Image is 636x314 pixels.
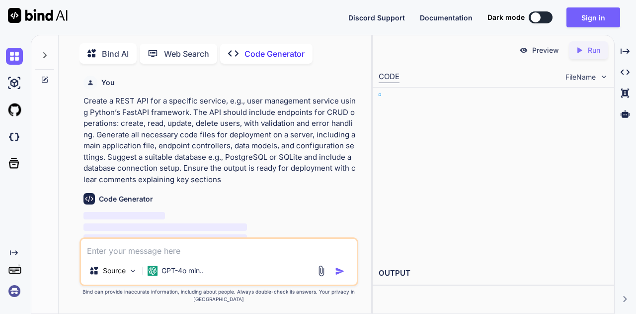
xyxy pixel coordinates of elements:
[348,12,405,23] button: Discord Support
[566,7,620,27] button: Sign in
[164,48,209,60] p: Web Search
[102,48,129,60] p: Bind AI
[316,265,327,277] img: attachment
[161,266,204,276] p: GPT-4o min..
[420,13,473,22] span: Documentation
[83,223,247,231] span: ‌
[129,267,137,275] img: Pick Models
[379,71,399,83] div: CODE
[83,234,247,242] span: ‌
[99,194,153,204] h6: Code Generator
[420,12,473,23] button: Documentation
[6,75,23,92] img: ai-studio
[83,212,165,219] span: ‌
[6,102,23,118] img: githubLight
[373,262,614,285] h2: OUTPUT
[565,72,596,82] span: FileName
[103,266,126,276] p: Source
[6,128,23,145] img: darkCloudIdeIcon
[148,266,158,276] img: GPT-4o mini
[588,45,600,55] p: Run
[8,8,68,23] img: Bind AI
[244,48,305,60] p: Code Generator
[79,288,359,303] p: Bind can provide inaccurate information, including about people. Always double-check its answers....
[101,78,115,88] h6: You
[83,96,357,185] p: Create a REST API for a specific service, e.g., user management service using Python’s FastAPI fr...
[348,13,405,22] span: Discord Support
[600,73,608,81] img: chevron down
[487,12,525,22] span: Dark mode
[6,283,23,300] img: signin
[6,48,23,65] img: chat
[532,45,559,55] p: Preview
[519,46,528,55] img: preview
[335,266,345,276] img: icon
